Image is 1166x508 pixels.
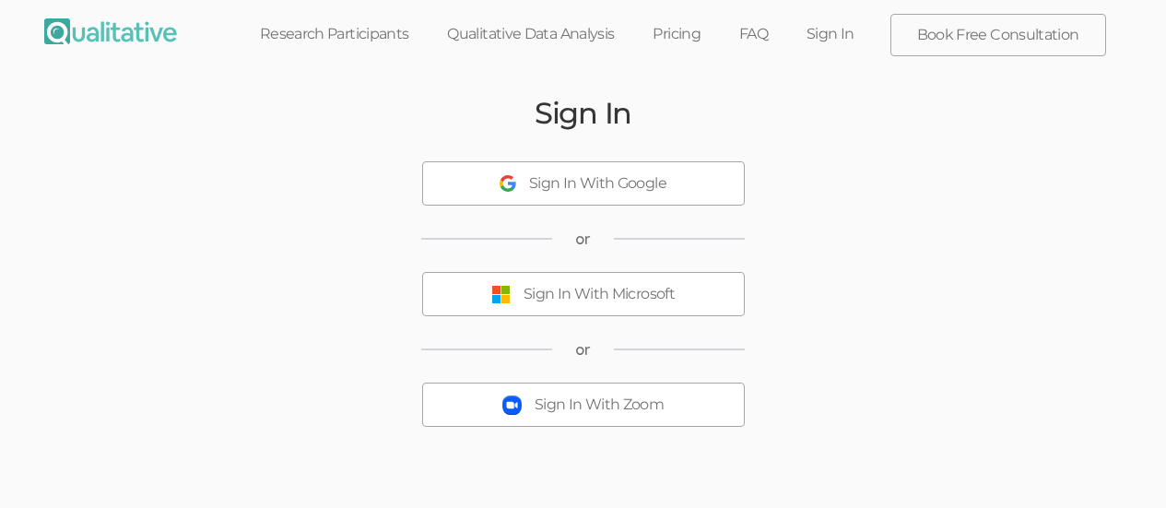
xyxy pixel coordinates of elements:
img: Sign In With Google [500,175,516,192]
button: Sign In With Zoom [422,383,745,427]
div: Sign In With Google [529,173,666,195]
img: Sign In With Microsoft [491,285,511,304]
div: Sign In With Microsoft [524,284,675,305]
a: Pricing [633,14,720,54]
span: or [575,339,591,360]
h2: Sign In [535,97,631,129]
a: Research Participants [241,14,429,54]
span: or [575,229,591,250]
a: FAQ [720,14,787,54]
img: Sign In With Zoom [502,396,522,415]
img: Qualitative [44,18,177,44]
a: Sign In [787,14,874,54]
a: Qualitative Data Analysis [428,14,633,54]
a: Book Free Consultation [891,15,1105,55]
button: Sign In With Microsoft [422,272,745,316]
button: Sign In With Google [422,161,745,206]
div: Sign In With Zoom [535,395,664,416]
